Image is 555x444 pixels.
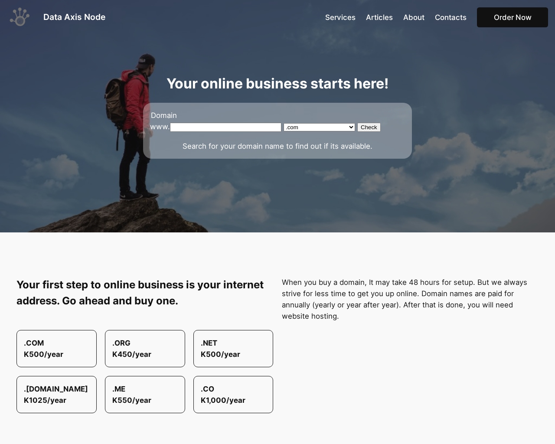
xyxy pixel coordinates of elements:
a: Data Axis Node [43,12,105,22]
span: About [403,13,424,22]
a: Order Now [477,7,548,28]
strong: .COM K500/year [24,339,63,359]
span: Articles [366,13,393,22]
strong: .ME K550/year [112,385,151,405]
img: Data Axis Node [7,4,33,30]
strong: .NET K500/year [201,339,240,359]
legend: Domain [150,110,405,121]
a: Articles [366,12,393,23]
strong: .[DOMAIN_NAME] K1025/year [24,385,88,405]
span: Services [325,13,356,22]
p: When you buy a domain, It may take 48 hours for setup. But we always strive for less time to get ... [282,277,539,322]
nav: Main Menu [325,7,548,28]
strong: .ORG K450/year [112,339,151,359]
p: Search for your domain name to find out if its available.​ [150,140,405,152]
strong: Your online business starts here!​ [166,75,388,92]
form: www. [150,110,405,132]
a: Contacts [435,12,467,23]
a: Services [325,12,356,23]
strong: Your first step to online business is your internet address. Go ahead and buy one.​ [16,278,264,307]
a: About [403,12,424,23]
span: Contacts [435,13,467,22]
input: Check [357,123,381,132]
strong: .CO K1,000/year [201,385,245,405]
